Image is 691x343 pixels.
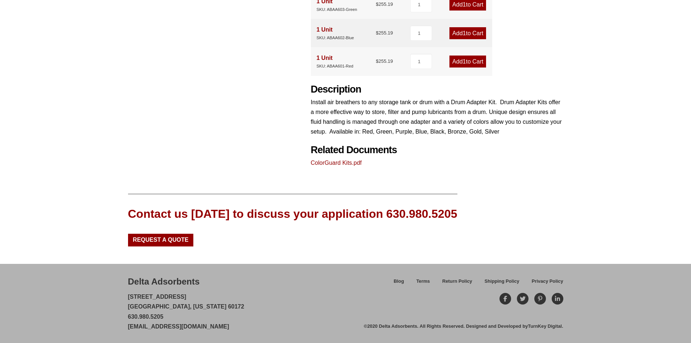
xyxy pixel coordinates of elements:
span: Privacy Policy [532,279,563,284]
bdi: 255.19 [376,58,393,64]
div: ©2020 Delta Adsorbents. All Rights Reserved. Designed and Developed by . [364,323,563,330]
div: SKU: ABAA601-Red [317,63,353,70]
a: Return Policy [436,277,478,290]
div: Delta Adsorbents [128,275,200,288]
a: Add1to Cart [449,56,486,68]
span: Blog [394,279,404,284]
a: ColorGuard Kits.pdf [311,160,362,166]
span: Shipping Policy [485,279,519,284]
a: Blog [387,277,410,290]
span: Return Policy [442,279,472,284]
a: Request a Quote [128,234,194,246]
span: $ [376,30,378,36]
h2: Description [311,83,563,95]
a: Terms [410,277,436,290]
span: $ [376,58,378,64]
p: [STREET_ADDRESS] [GEOGRAPHIC_DATA], [US_STATE] 60172 630.980.5205 [128,292,244,331]
span: $ [376,1,378,7]
span: 1 [463,58,466,65]
a: Privacy Policy [526,277,563,290]
span: Request a Quote [133,237,189,243]
div: SKU: ABAA603-Green [317,6,357,13]
a: TurnKey Digital [528,323,562,329]
a: Add1to Cart [449,27,486,39]
span: Terms [416,279,430,284]
div: Contact us [DATE] to discuss your application 630.980.5205 [128,206,457,222]
p: Install air breathers to any storage tank or drum with a Drum Adapter Kit. Drum Adapter Kits offe... [311,97,563,137]
div: 1 Unit [317,25,354,41]
div: SKU: ABAA602-Blue [317,34,354,41]
span: 1 [463,30,466,36]
span: 1 [463,1,466,8]
div: 1 Unit [317,53,353,70]
a: [EMAIL_ADDRESS][DOMAIN_NAME] [128,323,229,330]
bdi: 255.19 [376,1,393,7]
bdi: 255.19 [376,30,393,36]
a: Shipping Policy [478,277,526,290]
